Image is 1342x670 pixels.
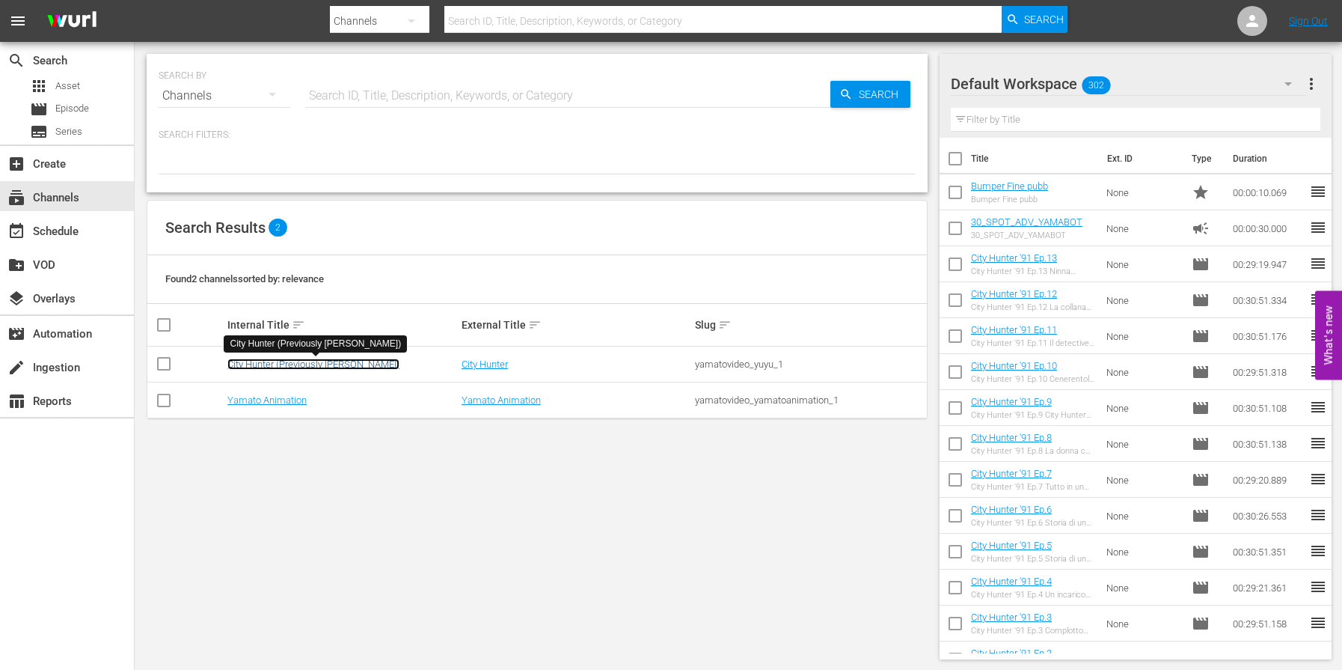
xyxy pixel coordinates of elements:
[1192,255,1210,273] span: Episode
[1227,498,1309,534] td: 00:30:26.553
[1227,210,1309,246] td: 00:00:30.000
[1227,246,1309,282] td: 00:29:19.947
[7,52,25,70] span: Search
[971,518,1094,528] div: City Hunter '91 Ep.6 Storia di un fantasma (seconda parte)
[1192,471,1210,489] span: Episode
[1192,615,1210,633] span: Episode
[1302,75,1320,93] span: more_vert
[7,189,25,207] span: Channels
[1309,183,1327,201] span: reorder
[971,446,1094,456] div: City Hunter '91 Ep.8 La donna che grida vendetta
[1309,506,1327,524] span: reorder
[1309,290,1327,308] span: reorder
[1227,570,1309,606] td: 00:29:21.361
[227,359,399,370] a: City Hunter (Previously [PERSON_NAME])
[1192,651,1210,669] span: Episode
[227,395,307,406] a: Yamato Animation
[1192,291,1210,309] span: Episode
[1192,399,1210,417] span: Episode
[971,504,1052,515] a: City Hunter '91 Ep.6
[230,338,401,350] div: City Hunter (Previously [PERSON_NAME])
[1289,15,1328,27] a: Sign Out
[55,79,80,94] span: Asset
[7,290,25,308] span: Overlays
[718,318,732,332] span: sort
[1192,507,1210,525] span: Episode
[695,359,925,370] div: yamatovideo_yuyu_1
[1100,606,1186,642] td: None
[1024,6,1064,33] span: Search
[55,101,89,116] span: Episode
[853,81,910,108] span: Search
[1309,219,1327,237] span: reorder
[971,180,1048,192] a: Bumper Fine pubb
[9,12,27,30] span: menu
[971,374,1094,384] div: City Hunter '91 Ep.10 Cenerentola per una notte
[165,273,324,284] span: Found 2 channels sorted by: relevance
[1227,534,1309,570] td: 00:30:51.351
[1309,470,1327,488] span: reorder
[951,63,1306,105] div: Default Workspace
[528,318,542,332] span: sort
[1100,534,1186,570] td: None
[7,359,25,377] span: Ingestion
[1100,282,1186,318] td: None
[971,360,1057,371] a: City Hunter '91 Ep.10
[7,155,25,173] span: Create
[971,252,1057,264] a: City Hunter '91 Ep.13
[1100,246,1186,282] td: None
[1192,543,1210,561] span: Episode
[971,540,1052,551] a: City Hunter '91 Ep.5
[1192,219,1210,237] span: Ad
[292,318,305,332] span: sort
[1100,426,1186,462] td: None
[1224,138,1314,180] th: Duration
[7,222,25,240] span: Schedule
[1227,606,1309,642] td: 00:29:51.158
[971,590,1094,600] div: City Hunter '91 Ep.4 Un incarico particolare
[1309,542,1327,560] span: reorder
[1309,362,1327,380] span: reorder
[971,410,1094,420] div: City Hunter '91 Ep.9 City Hunter morirà all'alba
[1227,174,1309,210] td: 00:00:10.069
[1100,498,1186,534] td: None
[462,316,691,334] div: External Title
[30,100,48,118] span: Episode
[165,219,266,237] span: Search Results
[1100,462,1186,498] td: None
[30,123,48,141] span: Series
[971,338,1094,348] div: City Hunter '91 Ep.11 Il detective che amò [PERSON_NAME]
[971,648,1052,659] a: City Hunter '91 Ep.2
[971,138,1098,180] th: Title
[1227,282,1309,318] td: 00:30:51.334
[1309,255,1327,272] span: reorder
[971,396,1052,407] a: City Hunter '91 Ep.9
[7,325,25,343] span: Automation
[1302,66,1320,102] button: more_vert
[1192,579,1210,597] span: Episode
[36,4,108,39] img: ans4CAIJ8jUAAAAAAAAAAAAAAAAAAAAAAAAgQb4GAAAAAAAAAAAAAAAAAAAAAAAAJMjXAAAAAAAAAAAAAAAAAAAAAAAAgAT5G...
[971,216,1082,228] a: 30_SPOT_ADV_YAMABOT
[971,195,1048,204] div: Bumper Fine pubb
[1309,614,1327,632] span: reorder
[1192,363,1210,381] span: Episode
[1100,570,1186,606] td: None
[1082,70,1110,101] span: 302
[971,482,1094,492] div: City Hunter '91 Ep.7 Tutto in un giorno
[971,554,1094,564] div: City Hunter '91 Ep.5 Storia di un fantasma (prima parte)
[971,612,1052,623] a: City Hunter '91 Ep.3
[1227,462,1309,498] td: 00:29:20.889
[695,316,925,334] div: Slug
[1183,138,1224,180] th: Type
[1309,326,1327,344] span: reorder
[7,392,25,410] span: Reports
[1192,183,1210,201] span: Promo
[1227,354,1309,390] td: 00:29:51.318
[227,316,457,334] div: Internal Title
[55,124,82,139] span: Series
[1100,210,1186,246] td: None
[1309,434,1327,452] span: reorder
[830,81,910,108] button: Search
[269,219,287,237] span: 2
[1100,318,1186,354] td: None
